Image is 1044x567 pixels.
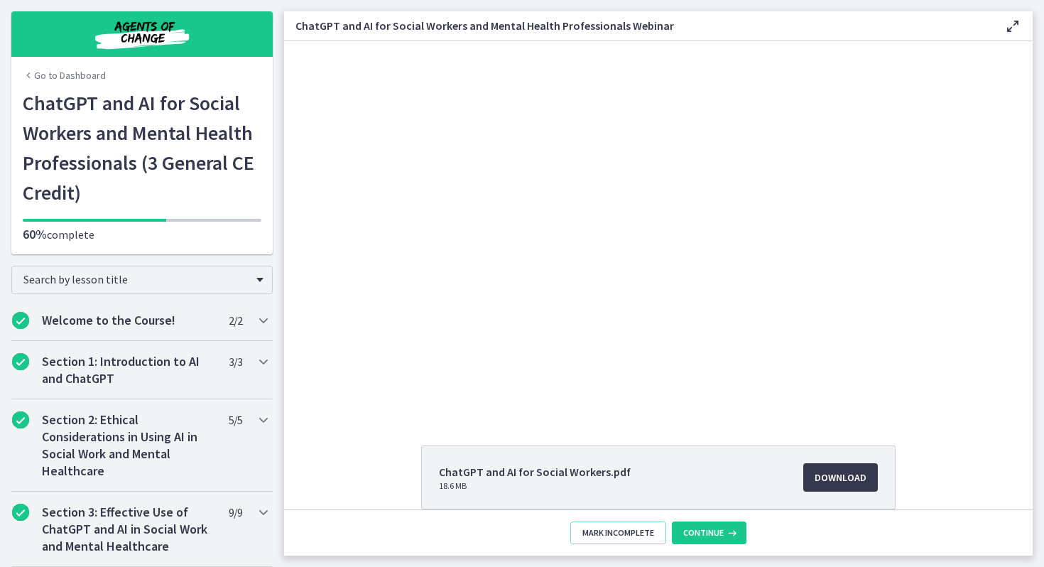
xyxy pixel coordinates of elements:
[12,504,29,521] i: Completed
[815,469,866,486] span: Download
[11,266,273,294] div: Search by lesson title
[229,312,242,329] span: 2 / 2
[229,411,242,428] span: 5 / 5
[439,480,631,492] span: 18.6 MB
[42,411,215,480] h2: Section 2: Ethical Considerations in Using AI in Social Work and Mental Healthcare
[23,226,261,243] p: complete
[672,522,746,544] button: Continue
[582,527,654,539] span: Mark Incomplete
[284,41,1033,413] iframe: Video Lesson
[23,88,261,207] h1: ChatGPT and AI for Social Workers and Mental Health Professionals (3 General CE Credit)
[12,353,29,370] i: Completed
[42,504,215,555] h2: Section 3: Effective Use of ChatGPT and AI in Social Work and Mental Healthcare
[57,17,227,51] img: Agents of Change
[23,272,249,286] span: Search by lesson title
[683,527,724,539] span: Continue
[295,17,982,34] h3: ChatGPT and AI for Social Workers and Mental Health Professionals Webinar
[229,504,242,521] span: 9 / 9
[42,312,215,329] h2: Welcome to the Course!
[229,353,242,370] span: 3 / 3
[42,353,215,387] h2: Section 1: Introduction to AI and ChatGPT
[12,312,29,329] i: Completed
[23,68,106,82] a: Go to Dashboard
[12,411,29,428] i: Completed
[23,226,47,242] span: 60%
[439,463,631,480] span: ChatGPT and AI for Social Workers.pdf
[570,522,666,544] button: Mark Incomplete
[803,463,878,492] a: Download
